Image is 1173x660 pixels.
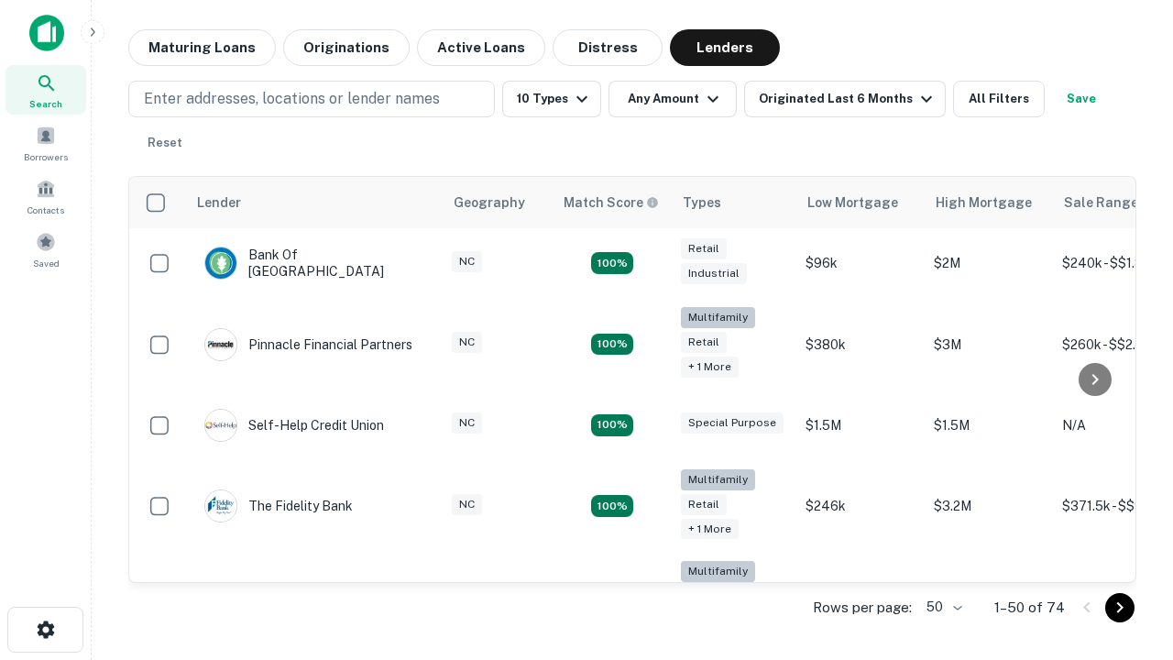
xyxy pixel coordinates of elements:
button: Lenders [670,29,780,66]
div: Pinnacle Financial Partners [204,328,412,361]
div: Multifamily [681,307,755,328]
td: $246k [796,460,925,553]
td: $9.2M [925,552,1053,644]
div: Atlantic Union Bank [204,582,367,615]
div: + 1 more [681,357,739,378]
a: Borrowers [5,118,86,168]
div: Low Mortgage [807,192,898,214]
div: NC [452,251,482,272]
span: Search [29,96,62,111]
a: Search [5,65,86,115]
p: Enter addresses, locations or lender names [144,88,440,110]
th: Lender [186,177,443,228]
img: picture [205,329,236,360]
td: $246.5k [796,552,925,644]
div: 50 [919,594,965,621]
div: Lender [197,192,241,214]
td: $380k [796,298,925,390]
td: $1.5M [796,390,925,460]
div: Capitalize uses an advanced AI algorithm to match your search with the best lender. The match sco... [564,192,659,213]
button: Enter addresses, locations or lender names [128,81,495,117]
button: Maturing Loans [128,29,276,66]
img: picture [205,410,236,441]
div: Bank Of [GEOGRAPHIC_DATA] [204,247,424,280]
button: Originations [283,29,410,66]
div: Originated Last 6 Months [759,88,937,110]
td: $96k [796,228,925,298]
div: Matching Properties: 17, hasApolloMatch: undefined [591,334,633,356]
th: High Mortgage [925,177,1053,228]
button: Save your search to get updates of matches that match your search criteria. [1052,81,1111,117]
th: Geography [443,177,553,228]
span: Saved [33,256,60,270]
div: Multifamily [681,561,755,582]
p: 1–50 of 74 [994,597,1065,619]
div: Retail [681,238,727,259]
button: Reset [136,125,194,161]
div: Types [683,192,721,214]
span: Contacts [27,203,64,217]
button: 10 Types [502,81,601,117]
div: The Fidelity Bank [204,489,353,522]
div: Retail [681,332,727,353]
div: NC [452,412,482,434]
div: Matching Properties: 10, hasApolloMatch: undefined [591,495,633,517]
button: Originated Last 6 Months [744,81,946,117]
div: Multifamily [681,469,755,490]
td: $3M [925,298,1053,390]
img: capitalize-icon.png [29,15,64,51]
td: $1.5M [925,390,1053,460]
td: $2M [925,228,1053,298]
th: Capitalize uses an advanced AI algorithm to match your search with the best lender. The match sco... [553,177,672,228]
button: Active Loans [417,29,545,66]
span: Borrowers [24,149,68,164]
div: High Mortgage [936,192,1032,214]
button: All Filters [953,81,1045,117]
th: Types [672,177,796,228]
div: Special Purpose [681,412,784,434]
div: Matching Properties: 11, hasApolloMatch: undefined [591,414,633,436]
img: picture [205,490,236,522]
a: Contacts [5,171,86,221]
div: + 1 more [681,519,739,540]
div: NC [452,332,482,353]
iframe: Chat Widget [1081,455,1173,543]
button: Distress [553,29,663,66]
div: Matching Properties: 16, hasApolloMatch: undefined [591,252,633,274]
button: Go to next page [1105,593,1135,622]
h6: Match Score [564,192,655,213]
div: Self-help Credit Union [204,409,384,442]
img: picture [205,247,236,279]
div: Industrial [681,263,747,284]
div: NC [452,494,482,515]
th: Low Mortgage [796,177,925,228]
button: Any Amount [608,81,737,117]
div: Retail [681,494,727,515]
div: Sale Range [1064,192,1138,214]
a: Saved [5,225,86,274]
p: Rows per page: [813,597,912,619]
td: $3.2M [925,460,1053,553]
div: Geography [454,192,525,214]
